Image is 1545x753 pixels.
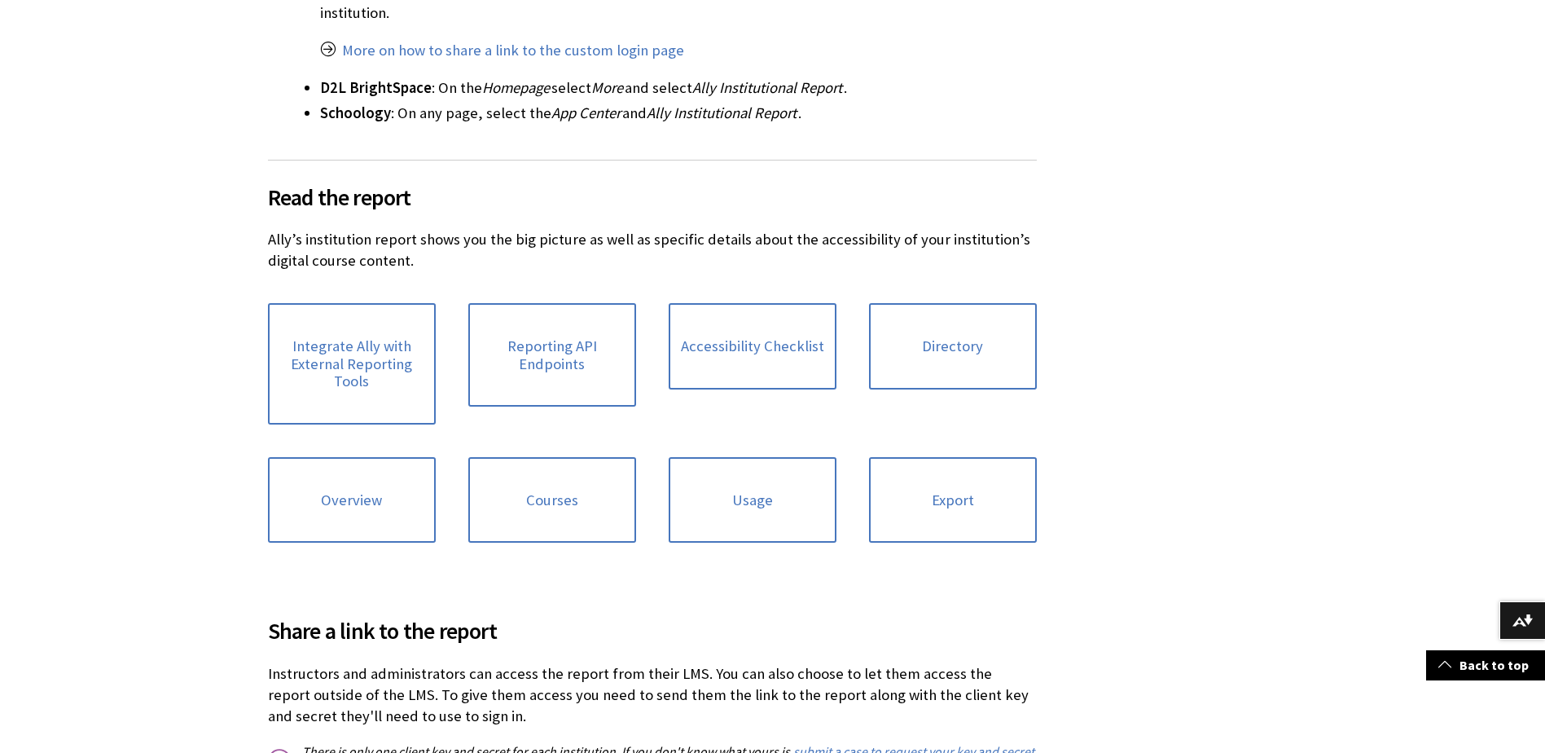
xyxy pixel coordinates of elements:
span: Homepage [482,78,550,97]
span: Ally Institutional Report [647,103,797,122]
span: Schoology [320,103,391,122]
span: More [591,78,623,97]
span: Read the report [268,180,1037,214]
a: Accessibility Checklist [669,303,836,390]
span: D2L BrightSpace [320,78,432,97]
a: Back to top [1426,650,1545,680]
a: Overview [268,457,436,544]
li: : On any page, select the and . [320,102,1037,125]
span: Ally Institutional Report [692,78,842,97]
a: Export [869,457,1037,544]
p: Instructors and administrators can access the report from their LMS. You can also choose to let t... [268,663,1037,728]
a: More on how to share a link to the custom login page [342,41,684,60]
a: Integrate Ally with External Reporting Tools [268,303,436,425]
a: Directory [869,303,1037,390]
a: Usage [669,457,836,544]
span: Share a link to the report [268,614,1037,648]
a: Reporting API Endpoints [468,303,636,407]
p: Ally’s institution report shows you the big picture as well as specific details about the accessi... [268,229,1037,271]
a: Courses [468,457,636,544]
li: : On the select and select . [320,77,1037,99]
span: App Center [551,103,621,122]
